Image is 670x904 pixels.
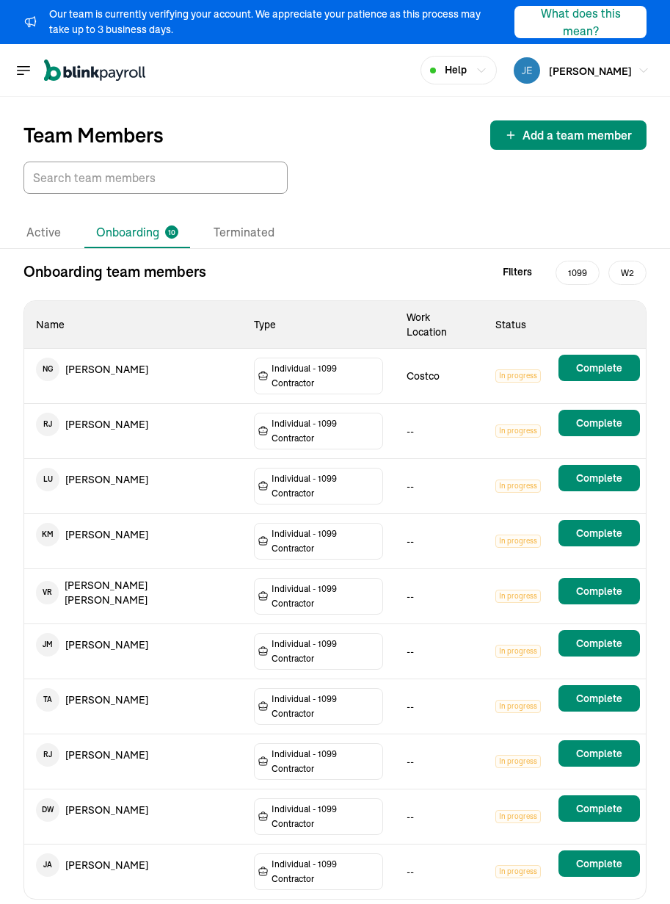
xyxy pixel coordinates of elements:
button: Complete [558,795,640,822]
button: What does this mean? [514,6,647,38]
td: [PERSON_NAME] [24,349,242,390]
span: T A [36,688,59,712]
span: Complete [576,361,622,375]
span: In progress [495,700,541,713]
span: N G [36,358,59,381]
span: -- [407,535,414,548]
span: -- [407,424,414,438]
button: Complete [558,355,640,381]
span: J M [36,633,59,657]
span: Filters [503,264,532,280]
span: Complete [576,746,622,761]
td: [PERSON_NAME] [24,679,242,720]
button: Add a team member [490,120,647,150]
span: Individual - 1099 Contractor [272,361,379,391]
span: L U [36,468,59,491]
span: In progress [495,369,541,383]
span: Individual - 1099 Contractor [272,802,379,831]
td: [PERSON_NAME] [PERSON_NAME] [24,569,242,616]
span: -- [407,590,414,603]
td: [PERSON_NAME] [24,624,242,665]
th: Work Location [395,301,484,349]
span: 10 [168,227,175,238]
iframe: Chat Widget [597,834,670,904]
input: TextInput [23,162,288,194]
span: -- [407,480,414,493]
span: In progress [495,755,541,768]
li: Onboarding [84,217,190,248]
button: Complete [558,410,640,436]
td: [PERSON_NAME] [24,845,242,886]
span: Complete [576,801,622,816]
span: Individual - 1099 Contractor [272,416,379,446]
button: Complete [558,630,640,657]
span: Individual - 1099 Contractor [272,857,379,886]
span: V R [36,581,59,604]
span: 1099 [556,261,600,285]
td: [PERSON_NAME] [24,734,242,775]
td: [PERSON_NAME] [24,789,242,831]
span: Complete [576,691,622,706]
th: Name [24,301,242,349]
th: Status [484,301,553,349]
span: R J [36,743,59,767]
span: Complete [576,856,622,871]
span: Complete [576,471,622,485]
span: K M [36,523,59,546]
span: Complete [576,584,622,599]
button: Complete [558,578,640,604]
span: -- [407,865,414,878]
nav: Global [15,49,145,92]
span: -- [407,755,414,768]
button: Help [420,56,497,84]
span: J A [36,853,59,877]
span: Individual - 1099 Contractor [272,692,379,721]
span: Individual - 1099 Contractor [272,582,379,611]
span: -- [407,700,414,713]
button: Complete [558,740,640,767]
span: Costco [407,369,440,383]
p: Team Members [23,123,164,147]
span: In progress [495,535,541,548]
span: Individual - 1099 Contractor [272,747,379,776]
span: Complete [576,416,622,430]
span: -- [407,645,414,658]
span: -- [407,810,414,823]
span: In progress [495,810,541,823]
button: Complete [558,685,640,712]
div: Our team is currently verifying your account. We appreciate your patience as this process may tak... [49,7,500,37]
span: W2 [608,261,647,285]
span: In progress [495,590,541,603]
td: [PERSON_NAME] [24,404,242,445]
div: What does this mean? [532,4,629,40]
li: Active [15,217,73,248]
span: In progress [495,480,541,493]
button: Complete [558,465,640,491]
span: Complete [576,636,622,651]
button: Complete [558,850,640,877]
span: D W [36,798,59,822]
li: Terminated [202,217,286,248]
span: [PERSON_NAME] [549,65,632,78]
td: [PERSON_NAME] [24,514,242,555]
span: R J [36,413,59,436]
span: Add a team member [522,126,632,144]
button: [PERSON_NAME] [508,54,655,87]
span: Individual - 1099 Contractor [272,471,379,501]
span: Complete [576,526,622,540]
span: In progress [495,645,541,658]
p: Onboarding team members [23,261,206,283]
button: Complete [558,520,640,546]
th: Type [242,301,396,349]
span: Individual - 1099 Contractor [272,527,379,556]
span: Help [445,62,467,78]
td: [PERSON_NAME] [24,459,242,500]
span: In progress [495,865,541,878]
span: Individual - 1099 Contractor [272,637,379,666]
span: In progress [495,424,541,438]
